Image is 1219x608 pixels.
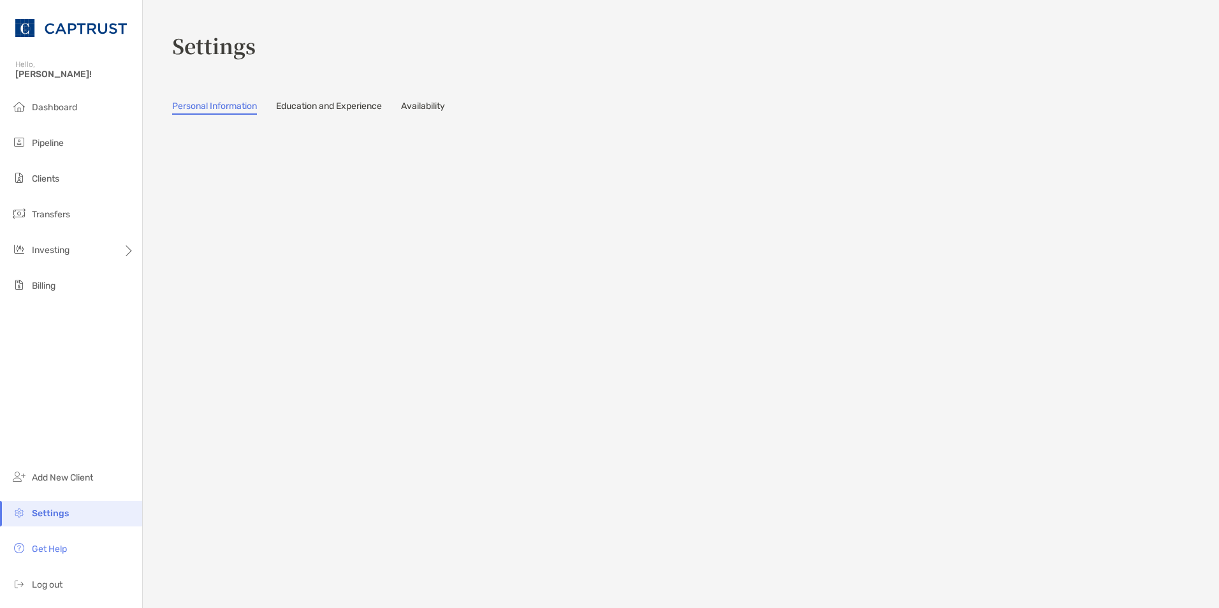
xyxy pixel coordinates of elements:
[11,99,27,114] img: dashboard icon
[32,472,93,483] span: Add New Client
[276,101,382,115] a: Education and Experience
[401,101,445,115] a: Availability
[32,544,67,554] span: Get Help
[32,138,64,148] span: Pipeline
[32,245,69,256] span: Investing
[32,102,77,113] span: Dashboard
[172,101,257,115] a: Personal Information
[32,508,69,519] span: Settings
[11,206,27,221] img: transfers icon
[11,540,27,556] img: get-help icon
[15,5,127,51] img: CAPTRUST Logo
[11,170,27,185] img: clients icon
[11,242,27,257] img: investing icon
[11,576,27,591] img: logout icon
[11,505,27,520] img: settings icon
[32,579,62,590] span: Log out
[11,469,27,484] img: add_new_client icon
[32,173,59,184] span: Clients
[32,209,70,220] span: Transfers
[32,280,55,291] span: Billing
[11,277,27,293] img: billing icon
[172,31,1204,60] h3: Settings
[15,69,135,80] span: [PERSON_NAME]!
[11,134,27,150] img: pipeline icon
